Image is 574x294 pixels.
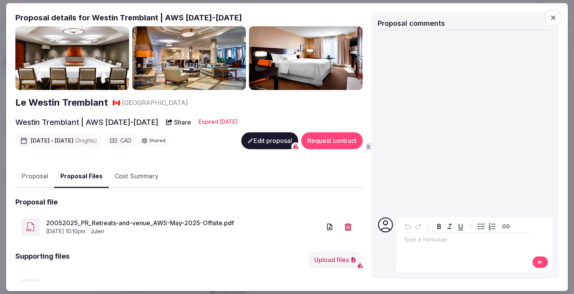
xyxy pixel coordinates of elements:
[199,118,238,126] div: Expire d [DATE]
[75,137,97,144] span: ( 3 night s )
[308,251,363,268] button: Upload files
[501,221,511,232] button: Create link
[122,98,188,107] span: [GEOGRAPHIC_DATA]
[401,233,533,248] div: editable markdown
[487,221,498,232] button: Numbered list
[90,228,104,235] span: julen
[161,115,196,129] button: Share
[241,132,298,149] button: Edit proposal
[15,96,108,109] a: Le Westin Tremblant
[15,117,158,128] h2: Westin Tremblant | AWS [DATE]-[DATE]
[31,137,97,145] span: [DATE] - [DATE]
[113,99,120,106] span: 🇨🇦
[46,280,321,289] a: Le_Westin_Tremblant_Information_ENG.pdf
[434,221,445,232] button: Bold
[15,251,70,268] h2: Supporting files
[476,221,487,232] button: Bulleted list
[132,26,246,90] img: Gallery photo 2
[445,221,455,232] button: Italic
[15,197,58,207] h2: Proposal file
[249,26,363,90] img: Gallery photo 3
[149,138,166,143] span: Shared
[109,165,164,188] button: Cost Summary
[15,26,129,90] img: Gallery photo 1
[15,165,54,188] button: Proposal
[15,12,363,23] h2: Proposal details for Westin Tremblant | AWS [DATE]-[DATE]
[54,165,109,188] button: Proposal Files
[455,221,466,232] button: Underline
[113,98,120,107] button: 🇨🇦
[46,218,321,228] a: 20052025_PR_Retreats-and-venue_AWS-May-2025-Offsite.pdf
[476,221,498,232] div: toggle group
[46,228,85,235] span: [DATE] 10:10pm
[301,132,363,149] button: Request contract
[378,19,445,27] span: Proposal comments
[105,135,136,147] div: CAD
